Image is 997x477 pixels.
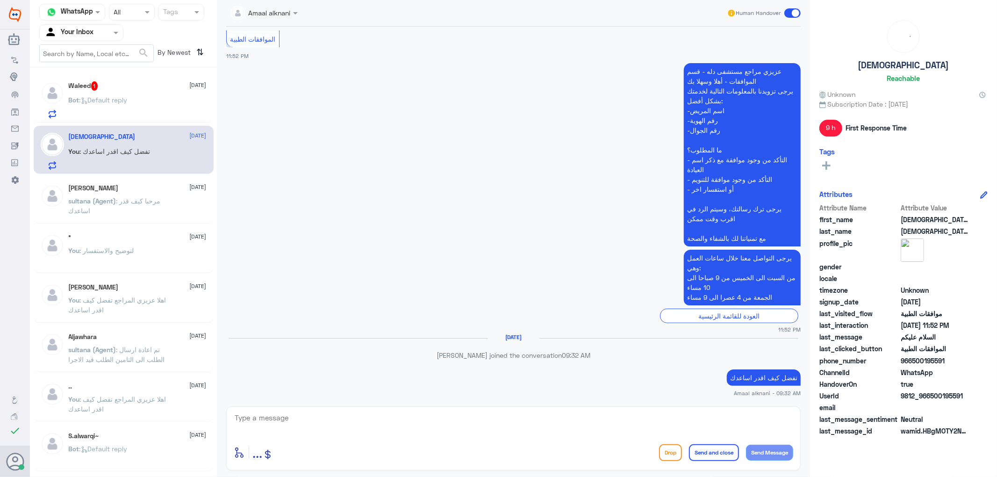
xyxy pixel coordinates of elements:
span: : اهلا عزيزي المراجع تفضل كيف اقدر اساعدك [69,296,166,314]
span: true [901,379,968,389]
i: ⇅ [197,44,204,60]
span: last_clicked_button [819,344,899,354]
h6: Tags [819,147,835,156]
span: First Response Time [846,123,907,133]
span: 2025-09-09T20:51:35.316Z [901,297,968,307]
span: null [901,262,968,272]
h5: .. [69,383,72,390]
span: timezone [819,285,899,295]
img: defaultAdmin.png [41,333,64,356]
span: [DATE] [190,431,207,439]
span: 09:32 AM [562,351,590,359]
span: : Default reply [79,96,128,104]
h5: Waleed [69,81,98,91]
img: yourInbox.svg [44,26,58,40]
h6: [DATE] [488,334,539,340]
h5: [DEMOGRAPHIC_DATA] [858,60,949,71]
h5: S.alwarqi~ [69,432,100,440]
span: profile_pic [819,238,899,260]
span: Subscription Date : [DATE] [819,99,988,109]
span: HandoverOn [819,379,899,389]
span: 9 h [819,120,842,137]
button: Avatar [6,453,24,470]
img: defaultAdmin.png [41,234,64,257]
span: 0 [901,414,968,424]
span: signup_date [819,297,899,307]
span: Attribute Value [901,203,968,213]
span: You [69,147,80,155]
img: defaultAdmin.png [41,81,64,105]
span: null [901,274,968,283]
span: wamid.HBgMOTY2NTAwMTk1NTkxFQIAEhgUM0FEODk0MUREMkI4REU2MkQ3NzcA [901,426,968,436]
h6: Attributes [819,190,853,198]
p: 10/9/2025, 9:32 AM [727,369,801,386]
i: check [9,425,21,436]
span: search [138,47,149,58]
span: الموافقات الطبية [901,344,968,354]
span: Human Handover [736,9,781,17]
span: last_message_id [819,426,899,436]
span: last_visited_flow [819,309,899,318]
span: last_interaction [819,320,899,330]
span: locale [819,274,899,283]
span: null [901,403,968,412]
img: defaultAdmin.png [41,283,64,307]
span: [DATE] [190,332,207,340]
div: العودة للقائمة الرئيسية [660,309,798,323]
h5: سبحان الله [69,133,136,141]
p: 9/9/2025, 11:52 PM [684,63,801,246]
span: ChannelId [819,368,899,377]
span: 2025-09-09T20:52:05.991Z [901,320,968,330]
span: : تم اعادة ارسال الطلب الى التامين الطلب قيد الاجرا [69,346,165,363]
span: last_name [819,226,899,236]
button: search [138,45,149,61]
h5: Aljawhara [69,333,97,341]
span: الموافقات الطبية [230,35,276,43]
span: You [69,395,80,403]
span: 2 [901,368,968,377]
button: Send and close [689,444,739,461]
span: : Default reply [79,445,128,453]
img: defaultAdmin.png [41,432,64,455]
span: UserId [819,391,899,401]
h6: Reachable [887,74,920,82]
span: Unknown [901,285,968,295]
span: : لتوضيح والاستفسار [80,246,134,254]
span: phone_number [819,356,899,366]
span: [DATE] [190,282,207,290]
p: [PERSON_NAME] joined the conversation [226,350,801,360]
span: [DATE] [190,381,207,390]
input: Search by Name, Local etc… [40,45,153,62]
span: Bot [69,96,79,104]
span: : تفضل كيف اقدر اساعدك [80,147,151,155]
span: : اهلا عزيزي المراجع تفضل كيف اقدر اساعدك [69,395,166,413]
img: defaultAdmin.png [41,133,64,156]
span: sultana (Agent) [69,346,116,354]
span: الله [901,226,968,236]
img: defaultAdmin.png [41,184,64,208]
span: Bot [69,445,79,453]
span: موافقات الطبية [901,309,968,318]
span: sultana (Agent) [69,197,116,205]
h5: Ahmad Mansi [69,283,119,291]
span: By Newest [154,44,193,63]
span: سبحان [901,215,968,224]
div: Tags [162,7,178,19]
span: first_name [819,215,899,224]
span: 1 [91,81,98,91]
button: Send Message [746,445,793,461]
img: Widebot Logo [9,7,21,22]
span: 966500195591 [901,356,968,366]
div: loading... [890,23,917,50]
span: [DATE] [190,232,207,241]
span: 9812_966500195591 [901,391,968,401]
span: gender [819,262,899,272]
span: 11:52 PM [778,325,801,333]
h5: ° [69,234,72,242]
span: You [69,296,80,304]
span: Unknown [819,89,856,99]
span: ... [252,444,262,461]
span: [DATE] [190,131,207,140]
button: Drop [659,444,682,461]
h5: Ahmed [69,184,119,192]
